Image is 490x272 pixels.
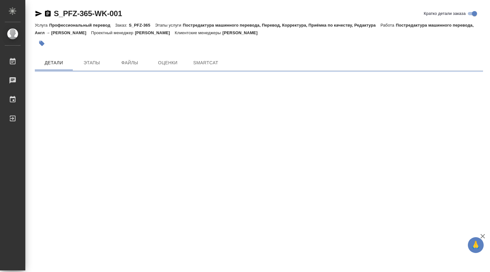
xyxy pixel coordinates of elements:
[135,30,175,35] p: [PERSON_NAME]
[155,23,183,28] p: Этапы услуги
[35,23,49,28] p: Услуга
[153,59,183,67] span: Оценки
[183,23,380,28] p: Постредактура машинного перевода, Перевод, Корректура, Приёмка по качеству, Редактура
[468,237,484,253] button: 🙏
[35,10,42,17] button: Скопировать ссылку для ЯМессенджера
[49,23,115,28] p: Профессиональный перевод
[115,59,145,67] span: Файлы
[175,30,223,35] p: Клиентские менеджеры
[44,10,52,17] button: Скопировать ссылку
[54,9,122,18] a: S_PFZ-365-WK-001
[380,23,396,28] p: Работа
[39,59,69,67] span: Детали
[77,59,107,67] span: Этапы
[91,30,135,35] p: Проектный менеджер
[115,23,129,28] p: Заказ:
[470,238,481,252] span: 🙏
[223,30,262,35] p: [PERSON_NAME]
[424,10,466,17] span: Кратко детали заказа
[129,23,155,28] p: S_PFZ-365
[35,36,49,50] button: Добавить тэг
[191,59,221,67] span: SmartCat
